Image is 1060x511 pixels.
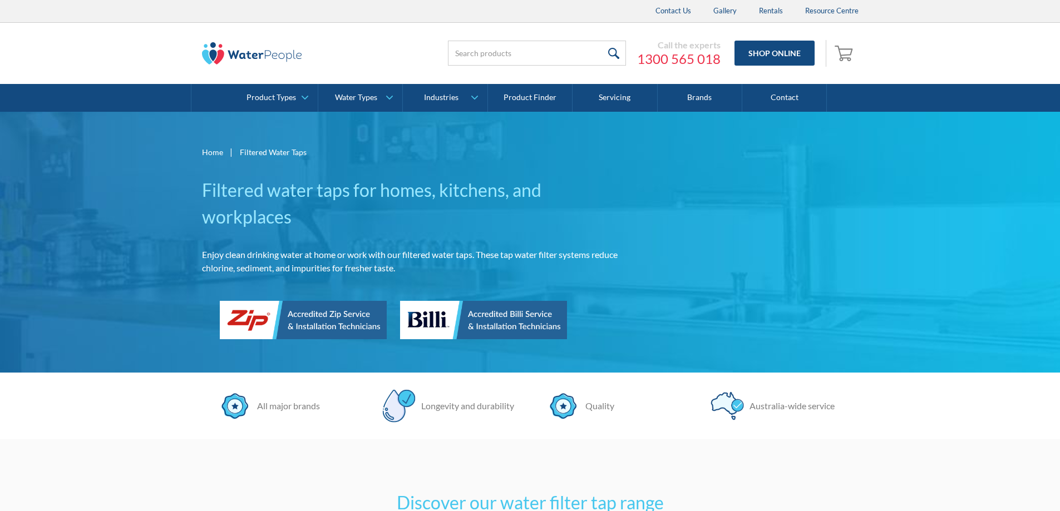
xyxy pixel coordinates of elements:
[416,399,514,413] div: Longevity and durability
[318,84,402,112] a: Water Types
[658,84,742,112] a: Brands
[202,177,629,230] h1: Filtered water taps for homes, kitchens, and workplaces
[403,84,487,112] a: Industries
[971,455,1060,511] iframe: podium webchat widget bubble
[202,42,302,65] img: The Water People
[580,399,614,413] div: Quality
[335,93,377,102] div: Water Types
[234,84,318,112] a: Product Types
[744,399,835,413] div: Australia-wide service
[202,248,629,275] p: Enjoy clean drinking water at home or work with our filtered water taps. These tap water filter s...
[229,145,234,158] div: |
[246,93,296,102] div: Product Types
[637,39,721,51] div: Call the experts
[488,84,573,112] a: Product Finder
[835,44,856,62] img: shopping cart
[448,41,626,66] input: Search products
[832,40,859,67] a: Open empty cart
[742,84,827,112] a: Contact
[424,93,458,102] div: Industries
[573,84,657,112] a: Servicing
[637,51,721,67] a: 1300 565 018
[240,146,307,158] div: Filtered Water Taps
[202,146,223,158] a: Home
[252,399,320,413] div: All major brands
[734,41,815,66] a: Shop Online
